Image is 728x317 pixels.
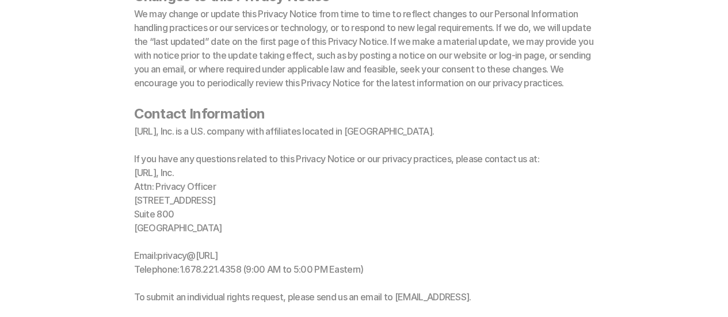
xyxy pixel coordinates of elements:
[134,105,265,122] strong: Contact Information
[134,276,594,304] h2: To submit an individual rights request, please send us an email to [EMAIL_ADDRESS].
[157,250,195,261] a: privacy@
[180,263,185,275] a: 1.
[134,7,594,90] h2: We may change or update this Privacy Notice from time to time to reflect changes to our Personal ...
[134,124,594,138] h2: [URL], Inc. is a U.S. company with affiliates located in [GEOGRAPHIC_DATA].
[670,262,728,317] iframe: Chat Widget
[134,166,594,276] h2: [URL], Inc. Attn: Privacy Officer [STREET_ADDRESS] Suite 800 [GEOGRAPHIC_DATA] Email: [URL] Telep...
[134,138,594,166] h2: If you have any questions related to this Privacy Notice or our privacy practices, please contact...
